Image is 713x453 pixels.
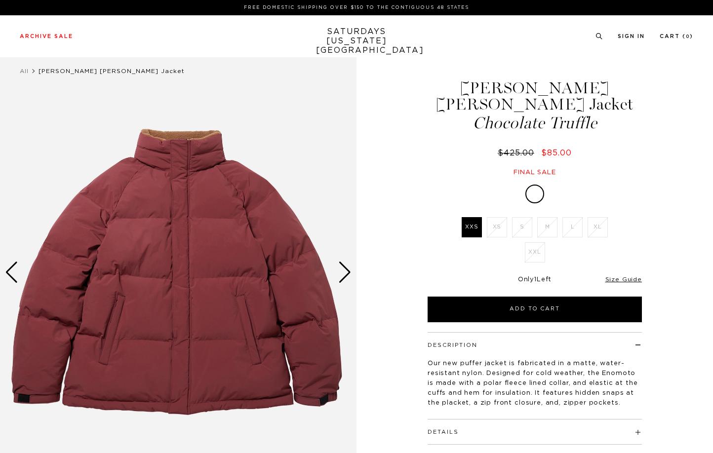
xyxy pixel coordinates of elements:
del: $425.00 [498,149,538,157]
h1: [PERSON_NAME] [PERSON_NAME] Jacket [426,80,643,131]
a: Size Guide [605,276,642,282]
a: All [20,68,29,74]
a: Sign In [618,34,645,39]
span: [PERSON_NAME] [PERSON_NAME] Jacket [39,68,185,74]
label: XXS [462,217,482,237]
a: Archive Sale [20,34,73,39]
div: Final sale [426,168,643,177]
span: $85.00 [541,149,572,157]
button: Description [428,342,477,348]
span: Chocolate Truffle [426,115,643,131]
button: Details [428,429,459,435]
button: Add to Cart [428,297,642,322]
small: 0 [686,35,690,39]
div: Next slide [338,262,352,283]
a: Cart (0) [660,34,693,39]
p: FREE DOMESTIC SHIPPING OVER $150 TO THE CONTIGUOUS 48 STATES [24,4,689,11]
p: Our new puffer jacket is fabricated in a matte, water-resistant nylon. Designed for cold weather,... [428,359,642,408]
div: Previous slide [5,262,18,283]
span: 1 [534,276,537,283]
a: SATURDAYS[US_STATE][GEOGRAPHIC_DATA] [316,27,397,55]
div: Only Left [428,276,642,284]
